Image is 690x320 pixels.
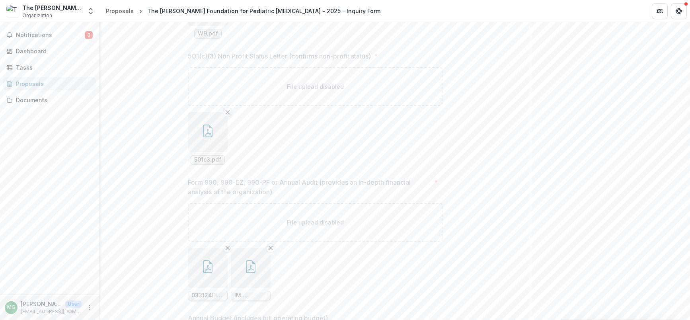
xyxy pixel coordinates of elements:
[7,305,16,310] div: Matt Giegerich
[3,45,96,58] a: Dashboard
[188,248,228,300] div: Remove File033124Final [PERSON_NAME] Foundation.pdf
[266,243,275,253] button: Remove File
[16,32,85,39] span: Notifications
[234,292,267,299] span: IM.[PERSON_NAME].2023.Mar31.2022-F990.pwp.pdf
[188,112,228,165] div: Remove File501c3.pdf
[188,51,371,61] p: 501(c)(3) Non Profit Status Letter (confirms non-profit status)
[16,80,90,88] div: Proposals
[21,300,62,308] p: [PERSON_NAME]
[223,107,232,117] button: Remove File
[287,82,344,91] p: File upload disabled
[6,5,19,18] img: The Matthew Larson Foundation for Pediatric Brain Tumors
[85,303,94,312] button: More
[16,63,90,72] div: Tasks
[3,77,96,90] a: Proposals
[103,5,384,17] nav: breadcrumb
[21,308,82,315] p: [EMAIL_ADDRESS][DOMAIN_NAME]
[188,178,431,197] p: Form 990, 990-EZ, 990-PF or Annual Audit (provides an in-depth financial analysis of the organiza...
[3,61,96,74] a: Tasks
[652,3,668,19] button: Partners
[198,30,218,37] span: W9.pdf
[231,248,271,300] div: Remove FileIM.[PERSON_NAME].2023.Mar31.2022-F990.pwp.pdf
[16,96,90,104] div: Documents
[106,7,134,15] div: Proposals
[16,47,90,55] div: Dashboard
[3,29,96,41] button: Notifications3
[194,156,221,163] span: 501c3.pdf
[85,31,93,39] span: 3
[85,3,96,19] button: Open entity switcher
[191,292,224,299] span: 033124Final [PERSON_NAME] Foundation.pdf
[65,300,82,308] p: User
[147,7,380,15] div: The [PERSON_NAME] Foundation for Pediatric [MEDICAL_DATA] - 2025 - Inquiry Form
[287,218,344,226] p: File upload disabled
[22,4,82,12] div: The [PERSON_NAME] Foundation for Pediatric [MEDICAL_DATA]
[223,243,232,253] button: Remove File
[671,3,687,19] button: Get Help
[103,5,137,17] a: Proposals
[3,94,96,107] a: Documents
[22,12,52,19] span: Organization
